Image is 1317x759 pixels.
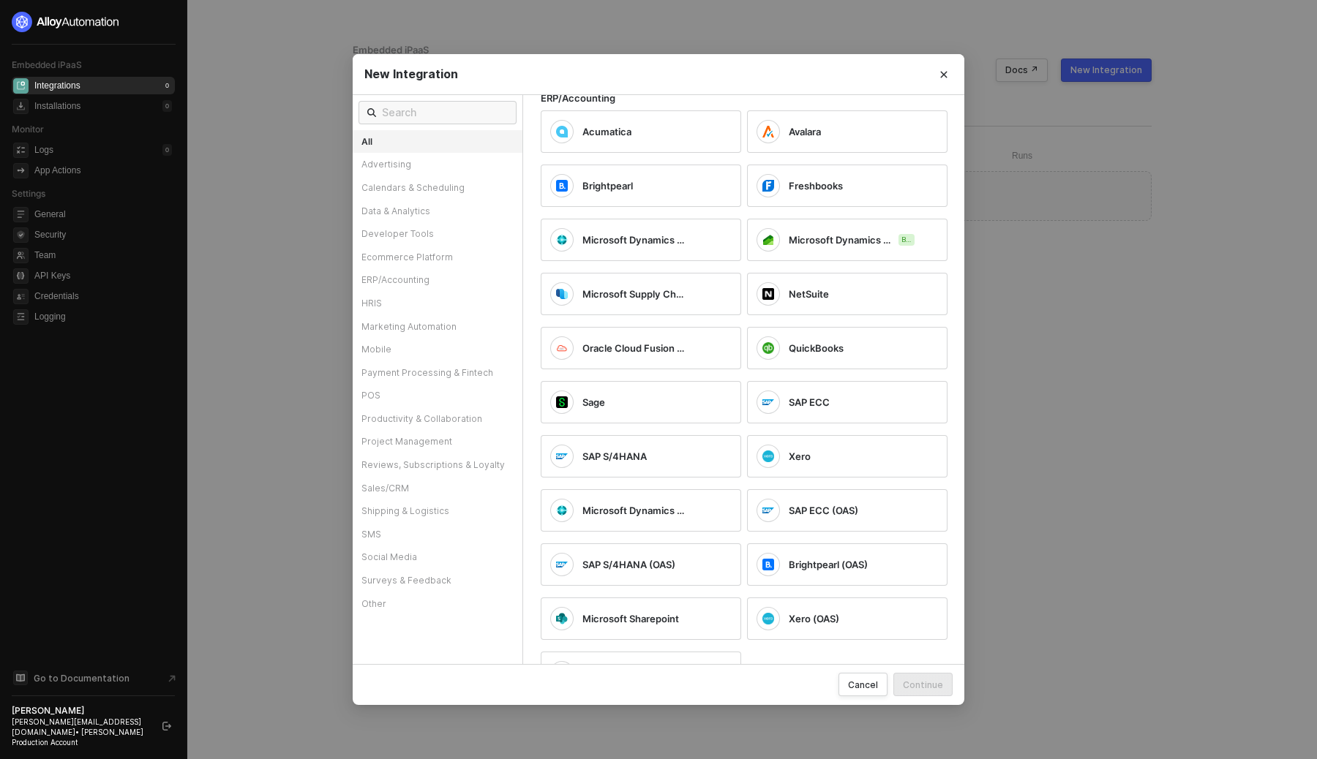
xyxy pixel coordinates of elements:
[582,341,686,355] span: Oracle Cloud Fusion Financials
[762,342,774,354] img: icon
[367,107,376,118] span: icon-search
[582,287,686,301] span: Microsoft Supply Chain Management
[762,559,774,570] img: icon
[789,504,858,517] span: SAP ECC (OAS)
[353,200,522,223] div: Data & Analytics
[789,558,868,571] span: Brightpearl (OAS)
[353,477,522,500] div: Sales/CRM
[353,407,522,431] div: Productivity & Collaboration
[898,234,915,246] span: Beta
[353,499,522,523] div: Shipping & Logistics
[556,180,568,192] img: icon
[762,288,774,300] img: icon
[789,396,830,409] span: SAP ECC
[893,673,953,696] button: Continue
[556,505,568,516] img: icon
[353,384,522,407] div: POS
[556,613,568,624] img: icon
[556,234,568,246] img: icon
[789,125,821,138] span: Avalara
[789,341,844,355] span: QuickBooks
[353,523,522,546] div: SMS
[353,430,522,453] div: Project Management
[556,126,568,137] img: icon
[364,67,953,82] div: New Integration
[353,292,522,315] div: HRIS
[762,180,774,192] img: icon
[353,338,522,361] div: Mobile
[582,450,647,463] span: SAP S/4HANA
[353,569,522,592] div: Surveys & Feedback
[556,396,568,408] img: icon
[848,679,878,691] div: Cancel
[582,125,631,138] span: Acumatica
[541,92,965,105] div: ERP/Accounting
[762,450,774,462] img: icon
[353,222,522,246] div: Developer Tools
[789,287,829,301] span: NetSuite
[762,505,774,516] img: icon
[789,233,893,246] span: Microsoft Dynamics 365 Finance
[582,396,605,409] span: Sage
[789,450,811,463] span: Xero
[353,315,522,339] div: Marketing Automation
[353,361,522,385] div: Payment Processing & Fintech
[582,233,686,246] span: Microsoft Dynamics Business Central
[353,176,522,200] div: Calendars & Scheduling
[556,559,568,570] img: icon
[582,558,675,571] span: SAP S/4HANA (OAS)
[353,592,522,616] div: Other
[382,105,508,121] input: Search
[582,612,679,625] span: Microsoft Sharepoint
[353,268,522,292] div: ERP/Accounting
[582,179,633,192] span: Brightpearl
[556,288,568,300] img: icon
[762,396,774,408] img: icon
[789,612,839,625] span: Xero (OAS)
[789,179,843,192] span: Freshbooks
[556,344,568,352] img: icon
[556,450,568,462] img: icon
[353,453,522,477] div: Reviews, Subscriptions & Loyalty
[353,545,522,569] div: Social Media
[762,126,774,137] img: icon
[353,130,522,154] div: All
[838,673,888,696] button: Cancel
[353,153,522,176] div: Advertising
[923,54,964,95] button: Close
[762,613,774,624] img: icon
[762,234,774,246] img: icon
[353,246,522,269] div: Ecommerce Platform
[582,504,686,517] span: Microsoft Dynamics Business Central (OAS)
